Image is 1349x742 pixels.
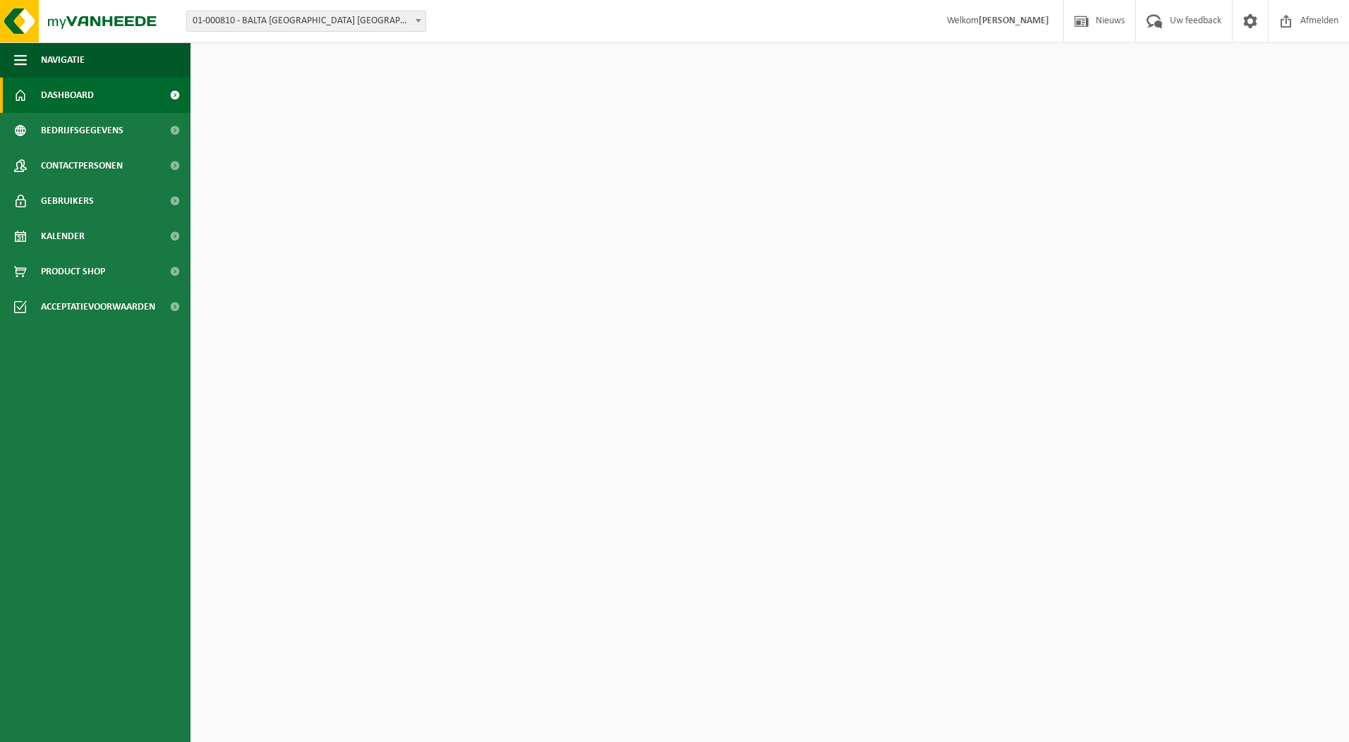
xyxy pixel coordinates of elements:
span: Navigatie [41,42,85,78]
span: Acceptatievoorwaarden [41,289,155,324]
span: 01-000810 - BALTA OUDENAARDE NV - OUDENAARDE [187,11,425,31]
span: Gebruikers [41,183,94,219]
span: Dashboard [41,78,94,113]
span: Kalender [41,219,85,254]
span: 01-000810 - BALTA OUDENAARDE NV - OUDENAARDE [186,11,426,32]
span: Bedrijfsgegevens [41,113,123,148]
strong: [PERSON_NAME] [979,16,1049,26]
span: Product Shop [41,254,105,289]
span: Contactpersonen [41,148,123,183]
